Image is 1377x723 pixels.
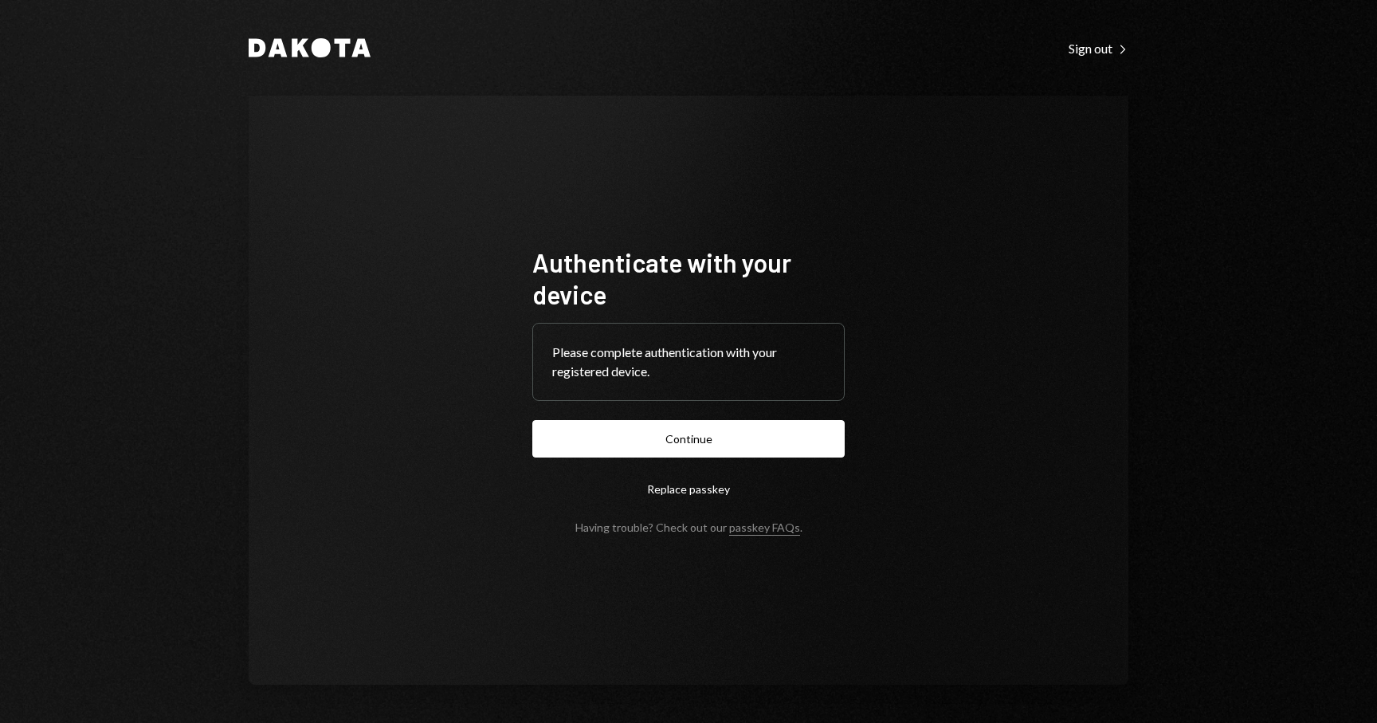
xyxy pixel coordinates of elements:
[1069,41,1128,57] div: Sign out
[575,521,802,534] div: Having trouble? Check out our .
[1069,39,1128,57] a: Sign out
[729,521,800,536] a: passkey FAQs
[532,420,845,458] button: Continue
[532,246,845,310] h1: Authenticate with your device
[552,343,825,381] div: Please complete authentication with your registered device.
[532,470,845,508] button: Replace passkey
